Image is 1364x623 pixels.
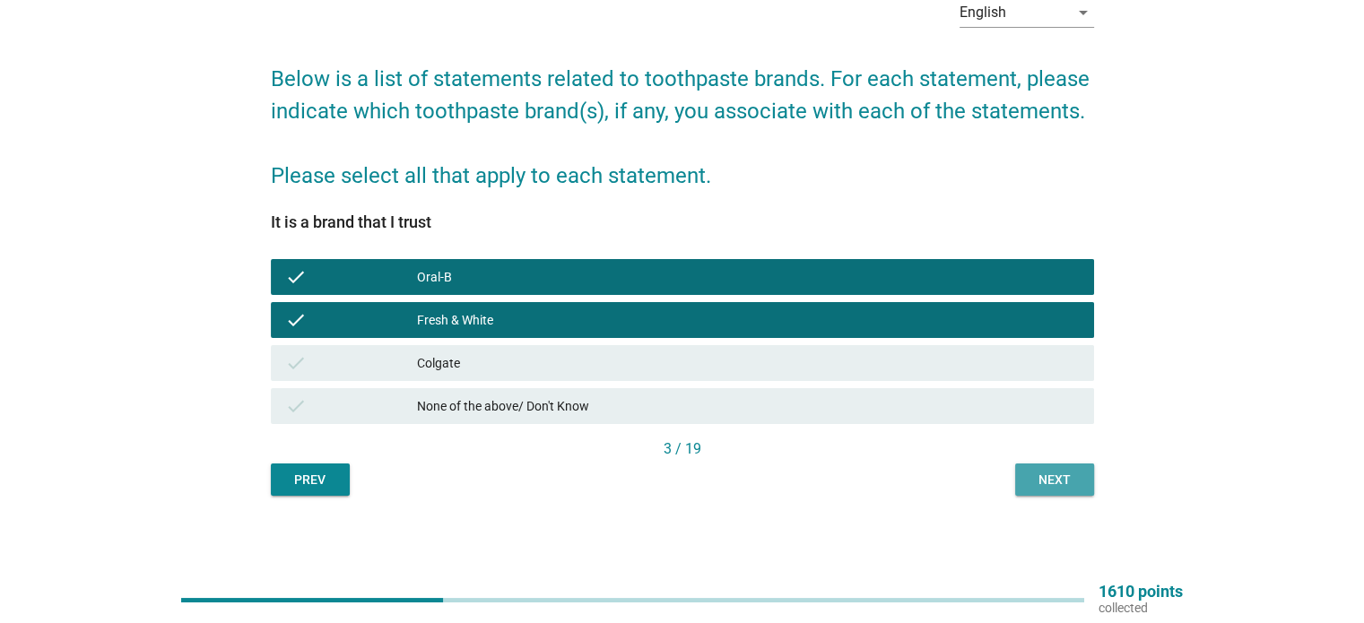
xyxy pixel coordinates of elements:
i: check [285,266,307,288]
i: check [285,395,307,417]
i: arrow_drop_down [1073,2,1094,23]
button: Next [1015,463,1094,496]
div: Prev [285,471,335,489]
div: Colgate [417,352,1079,374]
div: Next [1030,471,1080,489]
p: 1610 points [1099,584,1183,600]
h2: Below is a list of statements related to toothpaste brands. For each statement, please indicate w... [271,45,1094,192]
div: It is a brand that I trust [271,210,1094,234]
div: Oral-B [417,266,1079,288]
div: 3 / 19 [271,438,1094,460]
div: None of the above/ Don't Know [417,395,1079,417]
button: Prev [271,463,350,496]
p: collected [1099,600,1183,616]
div: Fresh & White [417,309,1079,331]
div: English [960,4,1006,21]
i: check [285,309,307,331]
i: check [285,352,307,374]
